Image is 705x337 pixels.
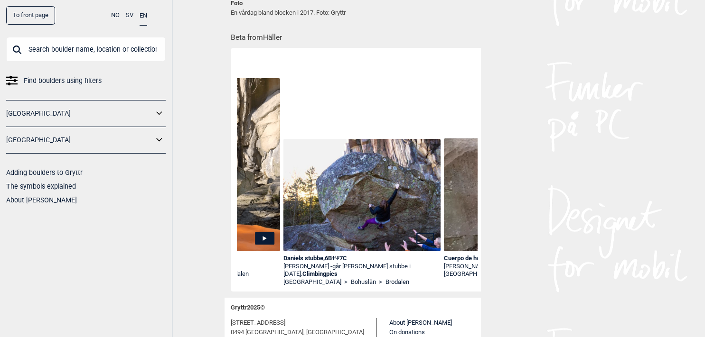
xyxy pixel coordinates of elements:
[6,182,76,190] a: The symbols explained
[444,270,502,278] a: [GEOGRAPHIC_DATA]
[444,255,602,263] div: Cuerpo de hombre , 7C
[379,278,382,286] span: >
[6,133,153,147] a: [GEOGRAPHIC_DATA]
[389,328,425,336] a: On donations
[283,255,441,263] div: Daniels stubbe , 6B+ 7C
[302,270,338,277] a: Climbingpics
[283,278,341,286] a: [GEOGRAPHIC_DATA]
[351,278,376,286] a: Bohuslän
[231,318,285,328] span: [STREET_ADDRESS]
[225,270,249,278] a: Brodalen
[6,37,166,62] input: Search boulder name, location or collection
[344,278,348,286] span: >
[283,263,411,278] p: går [PERSON_NAME] stubbe i [DATE].
[111,6,120,25] button: NO
[385,278,409,286] a: Brodalen
[389,319,452,326] a: About [PERSON_NAME]
[6,6,55,25] a: To front page
[231,298,475,318] div: Gryttr 2025 ©
[6,74,166,88] a: Find boulders using filters
[283,139,441,251] img: 03388 albin daniels stubbe
[6,196,77,204] a: About [PERSON_NAME]
[335,255,339,262] span: Ψ
[24,74,102,88] span: Find boulders using filters
[126,6,133,25] button: SV
[444,138,602,251] img: William pa Cuerpo de hombre
[283,263,441,279] div: [PERSON_NAME] -
[140,6,147,26] button: EN
[444,263,602,271] div: [PERSON_NAME] -
[6,107,153,120] a: [GEOGRAPHIC_DATA]
[6,169,83,176] a: Adding boulders to Gryttr
[231,27,475,43] h1: Beta from Häller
